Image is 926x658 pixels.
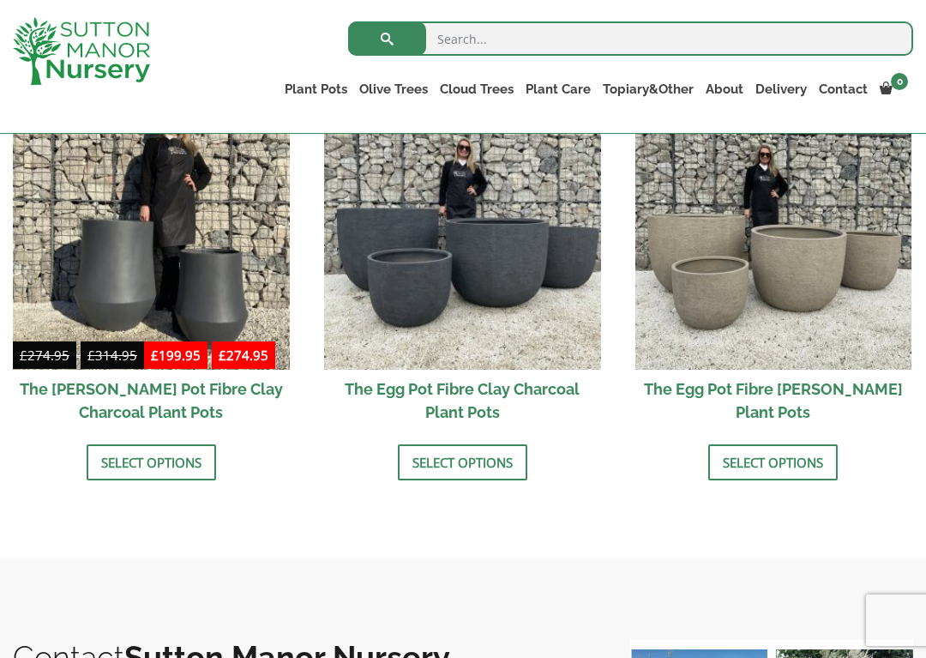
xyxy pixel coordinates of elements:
[20,347,27,364] span: £
[597,77,700,101] a: Topiary&Other
[749,77,813,101] a: Delivery
[87,347,95,364] span: £
[219,347,268,364] bdi: 274.95
[635,93,912,432] a: Sale! The Egg Pot Fibre [PERSON_NAME] Plant Pots
[87,347,137,364] bdi: 314.95
[353,77,434,101] a: Olive Trees
[144,345,275,370] ins: -
[700,77,749,101] a: About
[520,77,597,101] a: Plant Care
[635,370,912,432] h2: The Egg Pot Fibre [PERSON_NAME] Plant Pots
[13,345,144,370] del: -
[151,347,159,364] span: £
[324,93,601,370] img: The Egg Pot Fibre Clay Charcoal Plant Pots
[13,93,290,370] img: The Bien Hoa Pot Fibre Clay Charcoal Plant Pots
[151,347,201,364] bdi: 199.95
[219,347,226,364] span: £
[708,444,838,480] a: Select options for “The Egg Pot Fibre Clay Champagne Plant Pots”
[434,77,520,101] a: Cloud Trees
[324,93,601,432] a: Sale! The Egg Pot Fibre Clay Charcoal Plant Pots
[13,93,290,432] a: Sale! £274.95-£314.95 £199.95-£274.95 The [PERSON_NAME] Pot Fibre Clay Charcoal Plant Pots
[635,93,912,370] img: The Egg Pot Fibre Clay Champagne Plant Pots
[279,77,353,101] a: Plant Pots
[20,347,69,364] bdi: 274.95
[324,370,601,432] h2: The Egg Pot Fibre Clay Charcoal Plant Pots
[891,73,908,90] span: 0
[87,444,216,480] a: Select options for “The Bien Hoa Pot Fibre Clay Charcoal Plant Pots”
[348,21,913,56] input: Search...
[398,444,527,480] a: Select options for “The Egg Pot Fibre Clay Charcoal Plant Pots”
[874,77,913,101] a: 0
[13,17,150,85] img: logo
[13,370,290,432] h2: The [PERSON_NAME] Pot Fibre Clay Charcoal Plant Pots
[813,77,874,101] a: Contact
